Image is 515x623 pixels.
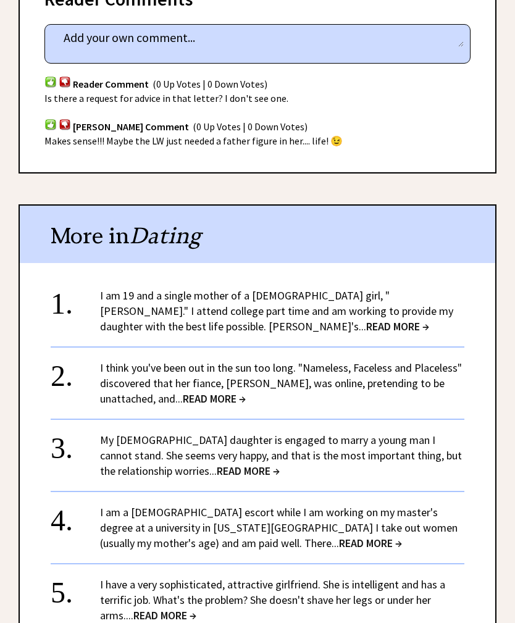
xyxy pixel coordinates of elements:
[100,577,445,622] a: I have a very sophisticated, attractive girlfriend. She is intelligent and has a terrific job. Wh...
[51,577,100,600] div: 5.
[130,222,201,249] span: Dating
[339,536,402,550] span: READ MORE →
[100,361,462,406] a: I think you've been out in the sun too long. "Nameless, Faceless and Placeless" discovered that h...
[44,92,288,104] span: Is there a request for advice in that letter? I don't see one.
[153,78,267,90] span: (0 Up Votes | 0 Down Votes)
[44,76,57,88] img: votup.png
[51,360,100,383] div: 2.
[366,319,429,333] span: READ MORE →
[100,288,453,333] a: I am 19 and a single mother of a [DEMOGRAPHIC_DATA] girl, "[PERSON_NAME]." I attend college part ...
[217,464,280,478] span: READ MORE →
[73,78,149,90] span: Reader Comment
[51,504,100,527] div: 4.
[59,76,71,88] img: votdown.png
[44,119,57,130] img: votup.png
[44,135,343,147] span: Makes sense!!! Maybe the LW just needed a father figure in her.... life! 😉
[193,120,308,133] span: (0 Up Votes | 0 Down Votes)
[183,391,246,406] span: READ MORE →
[20,206,495,263] div: More in
[59,119,71,130] img: votdown.png
[51,432,100,455] div: 3.
[100,505,458,550] a: I am a [DEMOGRAPHIC_DATA] escort while I am working on my master's degree at a university in [US_...
[133,608,196,622] span: READ MORE →
[51,288,100,311] div: 1.
[73,120,189,133] span: [PERSON_NAME] Comment
[100,433,462,478] a: My [DEMOGRAPHIC_DATA] daughter is engaged to marry a young man I cannot stand. She seems very hap...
